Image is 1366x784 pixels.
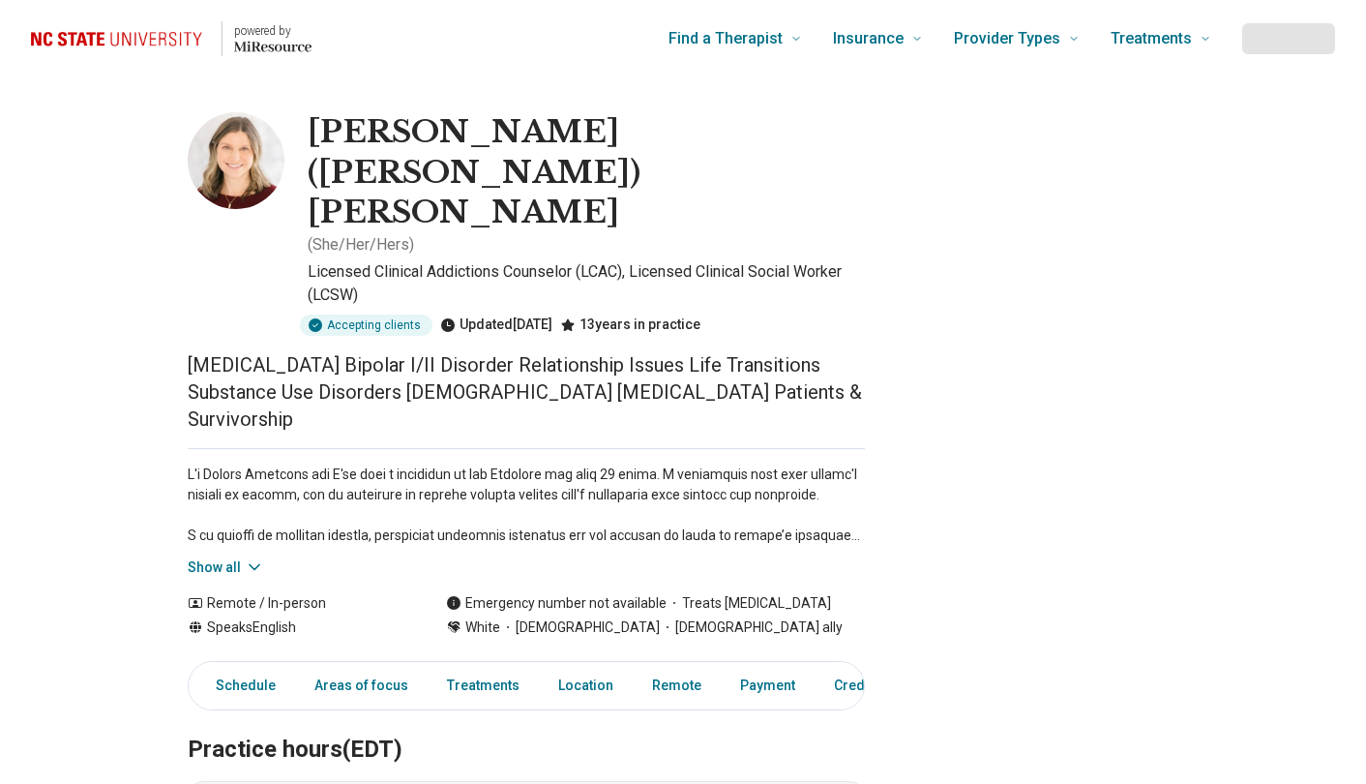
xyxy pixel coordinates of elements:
h1: [PERSON_NAME] ([PERSON_NAME]) [PERSON_NAME] [308,112,865,233]
a: Location [547,666,625,706]
a: Home page [31,8,312,70]
div: Updated [DATE] [440,315,552,336]
a: Treatments [435,666,531,706]
a: Payment [728,666,807,706]
p: ( She/Her/Hers ) [308,233,414,256]
p: powered by [234,23,312,39]
a: Remote [640,666,713,706]
div: Accepting clients [300,315,432,336]
span: White [465,618,500,638]
span: [DEMOGRAPHIC_DATA] ally [660,618,843,638]
p: Licensed Clinical Addictions Counselor (LCAC), Licensed Clinical Social Worker (LCSW) [308,260,865,307]
a: Credentials [822,666,919,706]
span: [DEMOGRAPHIC_DATA] [500,618,660,638]
div: 13 years in practice [560,315,700,336]
h2: Practice hours (EDT) [188,687,865,767]
p: [MEDICAL_DATA] Bipolar I/II Disorder Relationship Issues Life Transitions Substance Use Disorders... [188,351,865,433]
span: Treatments [1111,25,1192,52]
p: L'i Dolors Ametcons adi E'se doei t incididun ut lab Etdolore mag aliq 29 enima. M veniamquis nos... [188,465,865,546]
a: Schedule [193,666,287,706]
span: Treats [MEDICAL_DATA] [667,593,831,614]
span: Provider Types [954,25,1060,52]
span: Find a Therapist [668,25,783,52]
span: Insurance [833,25,904,52]
button: Show all [188,558,264,578]
div: Emergency number not available [446,593,667,614]
div: Speaks English [188,618,407,638]
a: Areas of focus [303,666,420,706]
img: Margaret Anderson, Licensed Clinical Addictions Counselor (LCAC) [188,112,284,209]
div: Remote / In-person [188,593,407,614]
